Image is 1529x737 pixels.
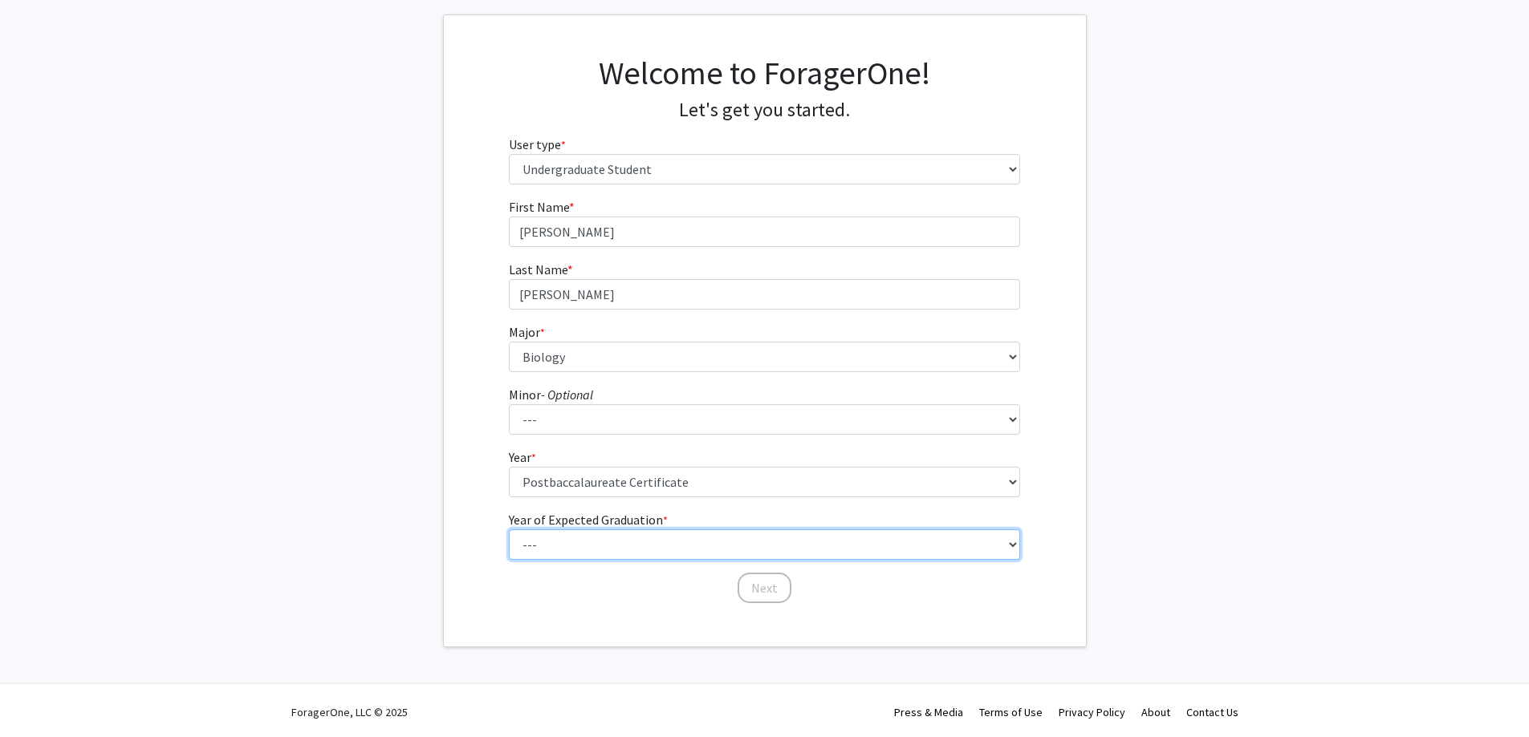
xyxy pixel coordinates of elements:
a: Privacy Policy [1059,705,1125,719]
label: User type [509,135,566,154]
h4: Let's get you started. [509,99,1020,122]
label: Minor [509,385,593,404]
a: Press & Media [894,705,963,719]
button: Next [738,573,791,603]
a: Contact Us [1186,705,1238,719]
iframe: Chat [12,665,68,725]
a: About [1141,705,1170,719]
h1: Welcome to ForagerOne! [509,54,1020,92]
i: - Optional [541,387,593,403]
label: Year [509,447,536,467]
label: Major [509,322,545,342]
label: Year of Expected Graduation [509,510,668,529]
a: Terms of Use [979,705,1043,719]
span: Last Name [509,261,567,277]
span: First Name [509,199,569,215]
